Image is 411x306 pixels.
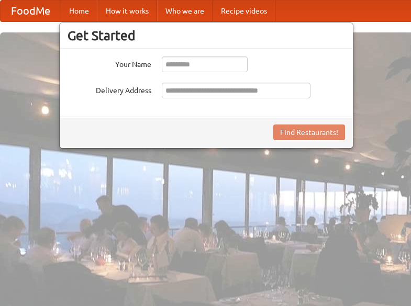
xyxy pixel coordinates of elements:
[68,56,151,70] label: Your Name
[68,28,345,43] h3: Get Started
[273,124,345,140] button: Find Restaurants!
[97,1,157,21] a: How it works
[213,1,275,21] a: Recipe videos
[61,1,97,21] a: Home
[1,1,61,21] a: FoodMe
[157,1,213,21] a: Who we are
[68,83,151,96] label: Delivery Address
